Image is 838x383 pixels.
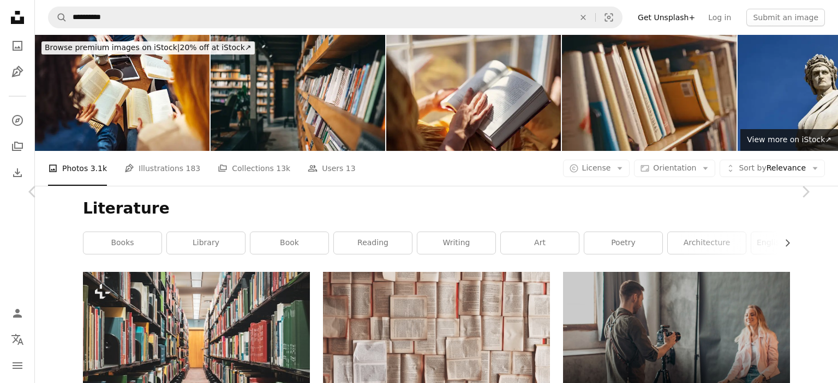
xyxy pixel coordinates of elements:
a: Photos [7,35,28,57]
img: Teenage girl sitting on windowsill and reading a book [386,35,561,151]
span: 183 [186,162,201,174]
a: books [83,232,161,254]
button: Submit an image [746,9,825,26]
a: Illustrations 183 [124,151,200,186]
div: 20% off at iStock ↗ [41,41,255,54]
a: Browse premium images on iStock|20% off at iStock↗ [35,35,261,61]
button: License [563,160,630,177]
a: writing [417,232,495,254]
span: 13 [346,162,356,174]
button: Clear [571,7,595,28]
span: Browse premium images on iStock | [45,43,179,52]
a: book [250,232,328,254]
a: Log in [702,9,738,26]
button: Menu [7,355,28,376]
a: View more on iStock↗ [740,129,838,151]
span: Relevance [739,163,806,174]
img: A library's quiet embrace - rows of books lining wooden shelves [211,35,385,151]
form: Find visuals sitewide [48,7,622,28]
a: Log in / Sign up [7,302,28,324]
a: architecture [668,232,746,254]
a: library [167,232,245,254]
a: art [501,232,579,254]
a: Collections 13k [218,151,290,186]
a: Get Unsplash+ [631,9,702,26]
a: Collections [7,136,28,157]
a: poetry [584,232,662,254]
a: Next [773,139,838,244]
span: 13k [276,162,290,174]
img: Adult students studying together in library [35,35,209,151]
button: Search Unsplash [49,7,67,28]
a: reading [334,232,412,254]
a: Users 13 [308,151,356,186]
a: a long row of books in a library [83,342,310,352]
button: Language [7,329,28,350]
button: Orientation [634,160,715,177]
a: open book lot [323,342,550,352]
span: View more on iStock ↗ [747,135,831,144]
a: english literature [751,232,829,254]
img: Library, research and row of books on bookshelf for reading, knowledge and educational learning. ... [562,35,737,151]
a: Illustrations [7,61,28,83]
span: License [582,163,611,172]
span: Orientation [653,163,696,172]
span: Sort by [739,163,766,172]
button: Sort byRelevance [720,160,825,177]
h1: Literature [83,199,790,218]
button: Visual search [596,7,622,28]
a: Explore [7,110,28,131]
